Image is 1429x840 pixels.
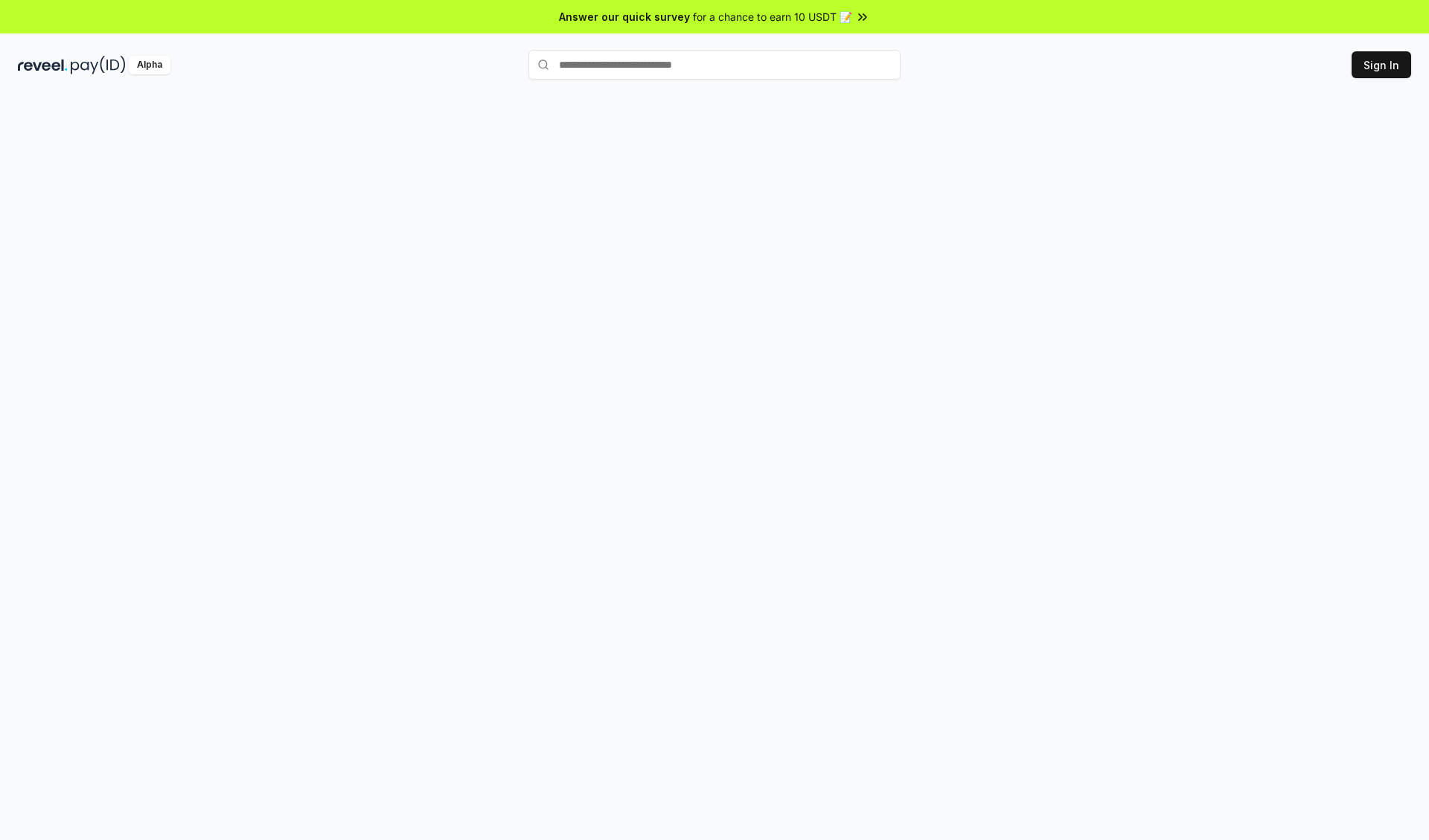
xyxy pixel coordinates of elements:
img: pay_id [71,56,126,74]
img: reveel_dark [18,56,68,74]
button: Sign In [1352,51,1411,78]
span: for a chance to earn 10 USDT 📝 [693,9,852,25]
div: Alpha [129,56,170,74]
span: Answer our quick survey [559,9,690,25]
